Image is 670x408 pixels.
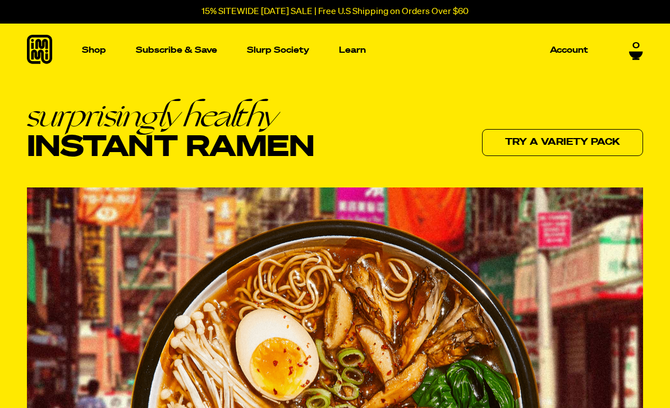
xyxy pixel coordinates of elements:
[82,46,106,54] p: Shop
[550,46,588,54] p: Account
[632,37,640,47] span: 0
[77,24,593,77] nav: Main navigation
[201,7,469,17] p: 15% SITEWIDE [DATE] SALE | Free U.S Shipping on Orders Over $60
[242,42,314,59] a: Slurp Society
[136,46,217,54] p: Subscribe & Save
[27,99,314,131] em: surprisingly healthy
[27,99,314,163] h1: Instant Ramen
[334,24,370,77] a: Learn
[131,42,222,59] a: Subscribe & Save
[247,46,309,54] p: Slurp Society
[482,129,643,156] a: Try a variety pack
[545,42,593,59] a: Account
[339,46,366,54] p: Learn
[77,24,111,77] a: Shop
[629,37,643,56] a: 0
